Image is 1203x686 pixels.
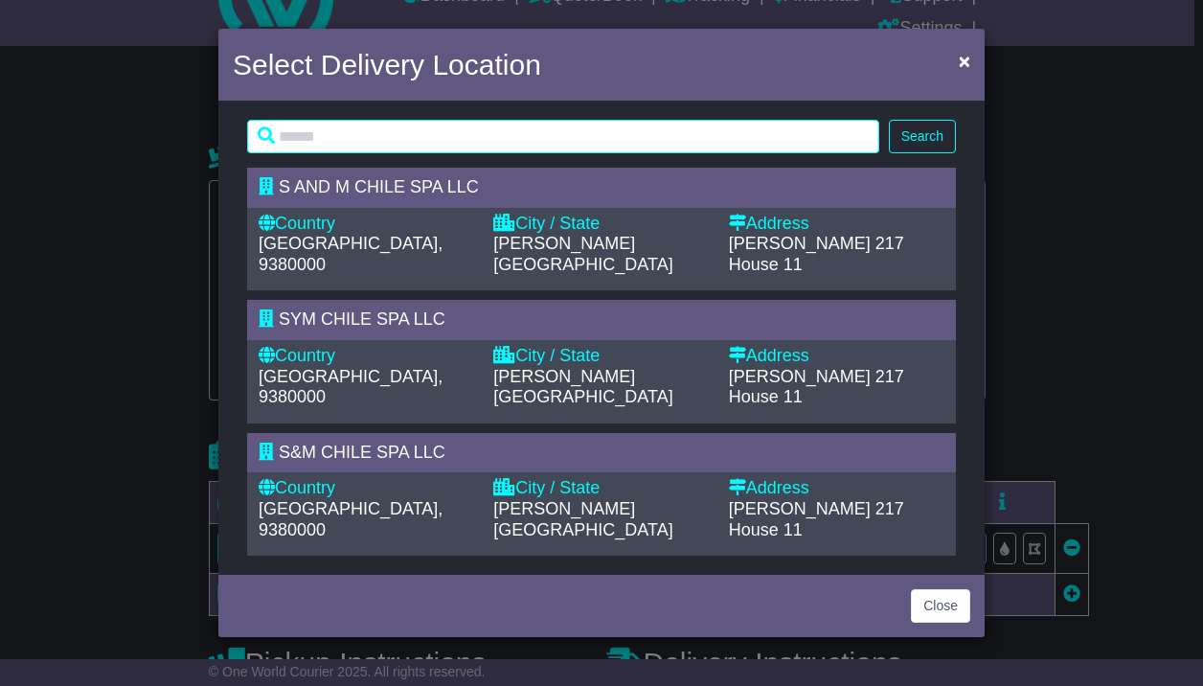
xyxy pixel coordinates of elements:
[493,478,709,499] div: City / State
[259,478,474,499] div: Country
[729,387,803,406] span: House 11
[259,367,443,407] span: [GEOGRAPHIC_DATA], 9380000
[493,367,672,407] span: [PERSON_NAME][GEOGRAPHIC_DATA]
[493,499,672,539] span: [PERSON_NAME][GEOGRAPHIC_DATA]
[949,41,980,80] button: Close
[889,120,956,153] button: Search
[493,214,709,235] div: City / State
[279,177,479,196] span: S AND M CHILE SPA LLC
[729,499,904,518] span: [PERSON_NAME] 217
[259,499,443,539] span: [GEOGRAPHIC_DATA], 9380000
[911,589,970,623] button: Close
[729,255,803,274] span: House 11
[259,346,474,367] div: Country
[729,478,944,499] div: Address
[279,443,445,462] span: S&M CHILE SPA LLC
[493,234,672,274] span: [PERSON_NAME][GEOGRAPHIC_DATA]
[729,346,944,367] div: Address
[729,520,803,539] span: House 11
[279,309,445,329] span: SYM CHILE SPA LLC
[729,367,904,386] span: [PERSON_NAME] 217
[259,234,443,274] span: [GEOGRAPHIC_DATA], 9380000
[729,214,944,235] div: Address
[959,50,970,72] span: ×
[493,346,709,367] div: City / State
[259,214,474,235] div: Country
[729,234,904,253] span: [PERSON_NAME] 217
[233,43,541,86] h4: Select Delivery Location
